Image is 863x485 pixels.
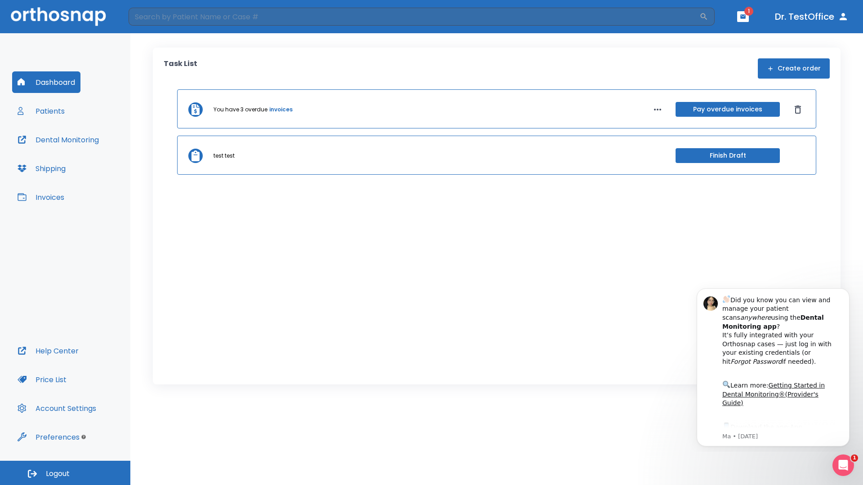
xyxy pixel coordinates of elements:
[12,397,102,419] button: Account Settings
[152,14,160,21] button: Dismiss notification
[164,58,197,79] p: Task List
[214,106,267,114] p: You have 3 overdue
[39,152,152,160] p: Message from Ma, sent 7w ago
[12,71,80,93] button: Dashboard
[129,8,699,26] input: Search by Patient Name or Case #
[758,58,830,79] button: Create order
[12,129,104,150] button: Dental Monitoring
[12,100,70,122] button: Patients
[11,7,106,26] img: Orthosnap
[683,280,863,452] iframe: Intercom notifications message
[12,369,72,390] button: Price List
[771,9,852,25] button: Dr. TestOffice
[39,141,152,187] div: Download the app: | ​ Let us know if you need help getting started!
[39,143,119,159] a: App Store
[676,148,780,163] button: Finish Draft
[12,426,85,448] button: Preferences
[80,433,88,441] div: Tooltip anchor
[12,186,70,208] button: Invoices
[269,106,293,114] a: invoices
[744,7,753,16] span: 1
[46,469,70,479] span: Logout
[832,454,854,476] iframe: Intercom live chat
[214,152,235,160] p: test test
[12,158,71,179] button: Shipping
[791,102,805,117] button: Dismiss
[12,340,84,362] button: Help Center
[676,102,780,117] button: Pay overdue invoices
[851,454,858,462] span: 1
